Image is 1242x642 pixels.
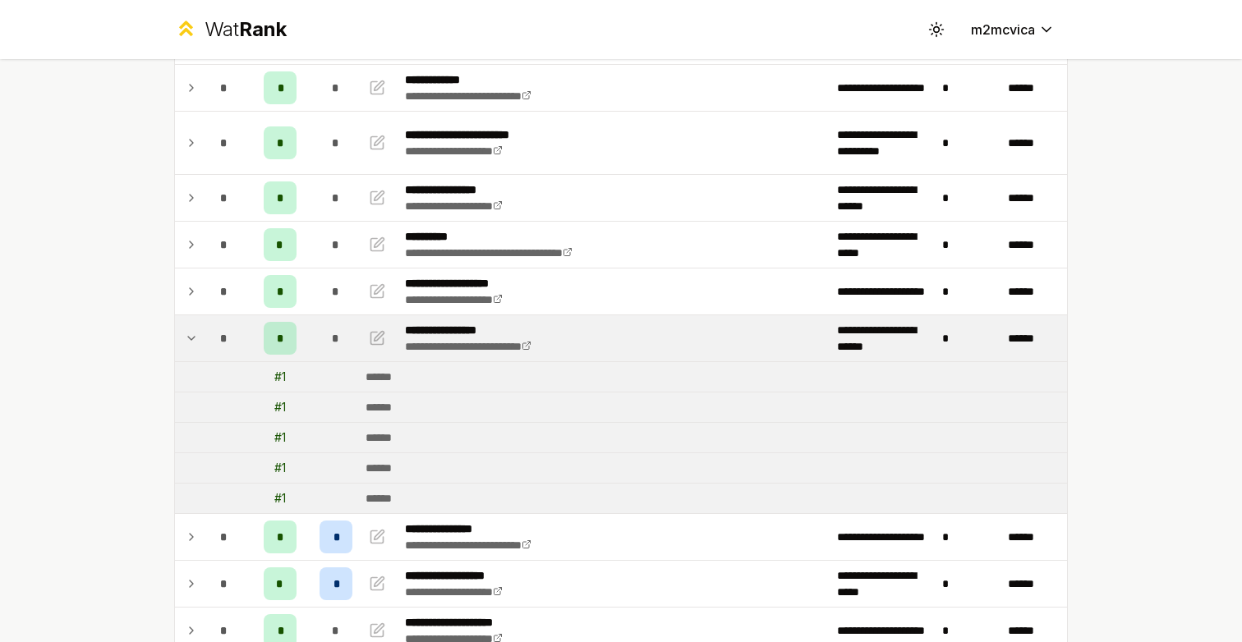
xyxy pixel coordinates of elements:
a: WatRank [174,16,287,43]
div: # 1 [274,490,286,507]
span: m2mcvica [971,20,1035,39]
span: Rank [239,17,287,41]
div: # 1 [274,429,286,446]
div: # 1 [274,460,286,476]
div: # 1 [274,369,286,385]
div: # 1 [274,399,286,415]
div: Wat [205,16,287,43]
button: m2mcvica [958,15,1068,44]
